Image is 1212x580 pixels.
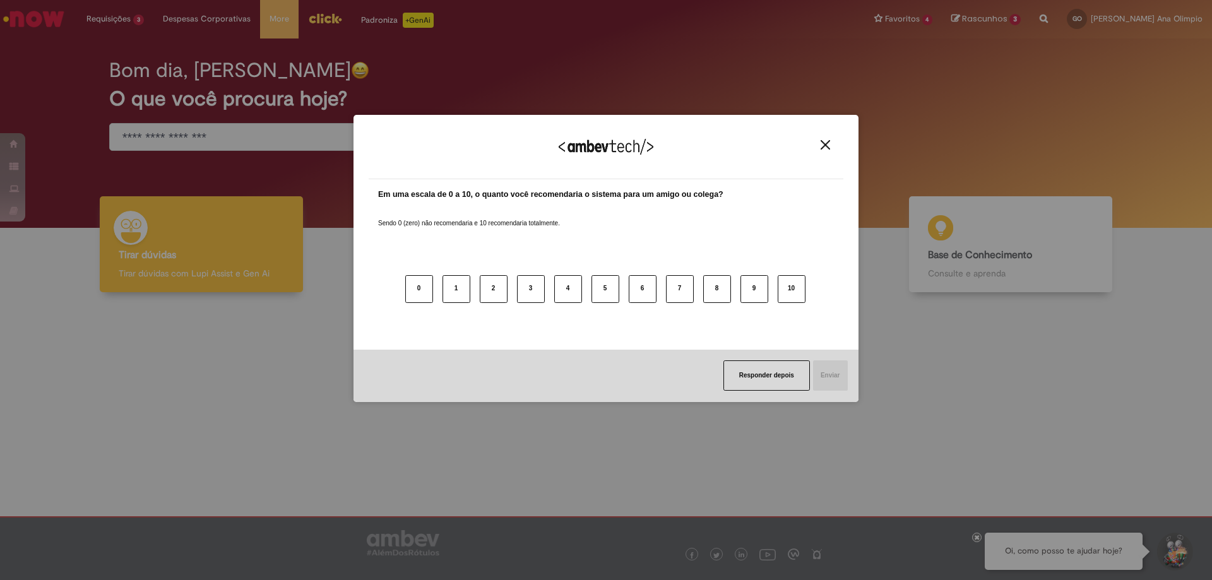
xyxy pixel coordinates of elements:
[817,139,834,150] button: Close
[443,275,470,303] button: 1
[629,275,656,303] button: 6
[378,189,723,201] label: Em uma escala de 0 a 10, o quanto você recomendaria o sistema para um amigo ou colega?
[554,275,582,303] button: 4
[405,275,433,303] button: 0
[480,275,508,303] button: 2
[740,275,768,303] button: 9
[666,275,694,303] button: 7
[517,275,545,303] button: 3
[378,204,560,228] label: Sendo 0 (zero) não recomendaria e 10 recomendaria totalmente.
[821,140,830,150] img: Close
[778,275,805,303] button: 10
[703,275,731,303] button: 8
[723,360,810,391] button: Responder depois
[559,139,653,155] img: Logo Ambevtech
[591,275,619,303] button: 5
